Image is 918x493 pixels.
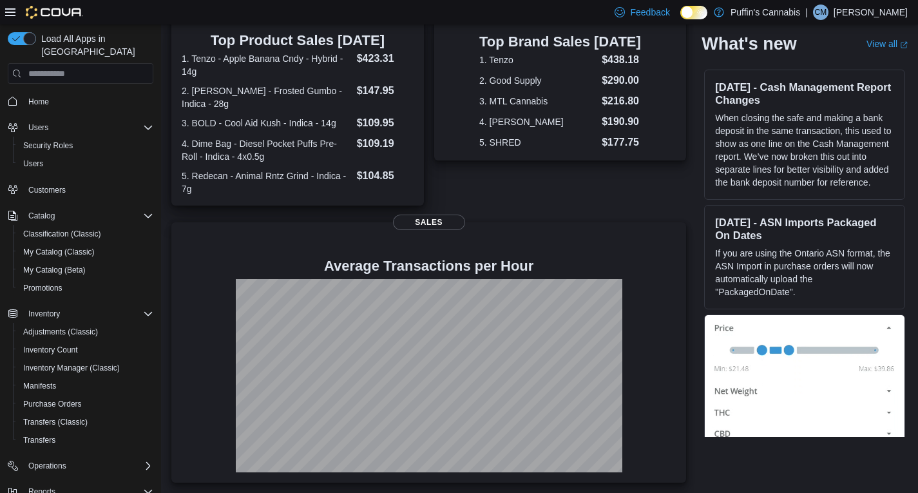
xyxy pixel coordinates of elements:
span: Inventory [23,306,153,322]
button: Operations [23,458,72,474]
dt: 5. SHRED [479,136,597,149]
dd: $104.85 [357,168,414,184]
span: Inventory [28,309,60,319]
span: Transfers (Classic) [18,414,153,430]
button: Catalog [23,208,60,224]
a: Users [18,156,48,171]
button: Security Roles [13,137,158,155]
span: Inventory Count [23,345,78,355]
a: Transfers (Classic) [18,414,93,430]
dd: $290.00 [602,73,641,88]
span: Users [28,122,48,133]
dt: 3. MTL Cannabis [479,95,597,108]
span: Customers [23,182,153,198]
span: Operations [23,458,153,474]
button: Home [3,92,158,110]
span: Inventory Count [18,342,153,358]
button: Transfers (Classic) [13,413,158,431]
span: Users [23,159,43,169]
dd: $216.80 [602,93,641,109]
button: Adjustments (Classic) [13,323,158,341]
span: Inventory Manager (Classic) [23,363,120,373]
dd: $147.95 [357,83,414,99]
a: View allExternal link [866,39,908,49]
span: Adjustments (Classic) [18,324,153,340]
dt: 1. Tenzo [479,53,597,66]
span: Classification (Classic) [18,226,153,242]
p: If you are using the Ontario ASN format, the ASN Import in purchase orders will now automatically... [715,247,894,298]
input: Dark Mode [680,6,707,19]
a: Home [23,94,54,110]
span: Inventory Manager (Classic) [18,360,153,376]
dd: $423.31 [357,51,414,66]
a: Promotions [18,280,68,296]
span: Home [23,93,153,109]
dd: $177.75 [602,135,641,150]
span: Users [23,120,153,135]
button: Users [13,155,158,173]
button: Inventory [23,306,65,322]
dd: $109.95 [357,115,414,131]
span: Catalog [28,211,55,221]
span: Purchase Orders [23,399,82,409]
h3: Top Product Sales [DATE] [182,33,414,48]
button: Users [23,120,53,135]
a: Security Roles [18,138,78,153]
h2: What's new [702,34,796,54]
button: Customers [3,180,158,199]
a: Classification (Classic) [18,226,106,242]
a: Inventory Manager (Classic) [18,360,125,376]
span: My Catalog (Classic) [18,244,153,260]
button: Operations [3,457,158,475]
button: My Catalog (Classic) [13,243,158,261]
dt: 3. BOLD - Cool Aid Kush - Indica - 14g [182,117,352,130]
dd: $190.90 [602,114,641,130]
p: When closing the safe and making a bank deposit in the same transaction, this used to show as one... [715,111,894,189]
h3: Top Brand Sales [DATE] [479,34,641,50]
span: Transfers (Classic) [23,417,88,427]
img: Cova [26,6,83,19]
span: Operations [28,461,66,471]
p: [PERSON_NAME] [834,5,908,20]
h4: Average Transactions per Hour [182,258,676,274]
span: Users [18,156,153,171]
span: Feedback [630,6,669,19]
span: Manifests [18,378,153,394]
button: Users [3,119,158,137]
span: Classification (Classic) [23,229,101,239]
a: Transfers [18,432,61,448]
button: My Catalog (Beta) [13,261,158,279]
button: Promotions [13,279,158,297]
svg: External link [900,41,908,48]
a: Purchase Orders [18,396,87,412]
span: My Catalog (Classic) [23,247,95,257]
dt: 2. Good Supply [479,74,597,87]
a: Customers [23,182,71,198]
span: Home [28,97,49,107]
span: My Catalog (Beta) [23,265,86,275]
button: Manifests [13,377,158,395]
button: Transfers [13,431,158,449]
span: Promotions [18,280,153,296]
span: Transfers [18,432,153,448]
button: Purchase Orders [13,395,158,413]
p: Puffin's Cannabis [731,5,800,20]
span: Transfers [23,435,55,445]
dd: $109.19 [357,136,414,151]
span: Security Roles [18,138,153,153]
button: Classification (Classic) [13,225,158,243]
p: | [805,5,808,20]
span: Promotions [23,283,62,293]
a: Manifests [18,378,61,394]
span: Sales [393,215,465,230]
span: Load All Apps in [GEOGRAPHIC_DATA] [36,32,153,58]
button: Catalog [3,207,158,225]
a: Adjustments (Classic) [18,324,103,340]
span: Adjustments (Classic) [23,327,98,337]
button: Inventory Manager (Classic) [13,359,158,377]
dt: 1. Tenzo - Apple Banana Cndy - Hybrid - 14g [182,52,352,78]
span: My Catalog (Beta) [18,262,153,278]
dt: 2. [PERSON_NAME] - Frosted Gumbo - Indica - 28g [182,84,352,110]
dt: 5. Redecan - Animal Rntz Grind - Indica - 7g [182,169,352,195]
